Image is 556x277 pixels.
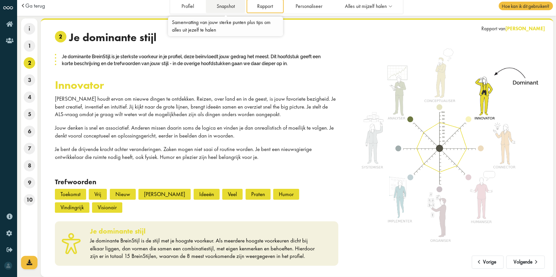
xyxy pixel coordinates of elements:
[355,48,525,249] img: innovator
[90,237,321,260] div: Je dominante BreinStijl is de stijl met je hoogste voorkeur. Als meerdere hoogste voorkeuren dich...
[55,53,338,67] div: Je dominante BreinStijl is je sterkste voorkeur in je profiel, deze beïnvloedt jouw gedrag het me...
[55,178,338,186] h3: Trefwoorden
[194,189,220,199] div: Ideeën
[273,189,299,199] div: Humor
[481,25,545,32] div: Rapport van
[24,23,35,35] span: i
[24,160,35,171] span: 8
[345,4,387,9] span: Alles uit mijzelf halen
[138,189,191,199] div: [PERSON_NAME]
[499,2,553,10] span: Hoe kan ik dit gebruiken?
[92,202,122,213] div: Visionair
[55,31,66,42] span: 2
[222,189,243,199] div: Veel
[24,194,35,206] span: 10
[24,40,35,52] span: 1
[69,31,157,44] span: Je dominante stijl
[55,189,86,199] div: Toekomst
[24,109,35,120] span: 5
[55,95,338,118] p: [PERSON_NAME] houdt ervan om nieuwe dingen te ontdekken. Reizen, over land en in de geest, is jou...
[89,189,107,199] div: Vrij
[110,189,136,199] div: Nieuw
[24,57,35,69] span: 2
[24,143,35,154] span: 7
[246,189,271,199] div: Praten
[55,145,338,161] p: Je bent de drijvende kracht achter veranderingen. Zaken mogen niet saai of routine worden. Je ben...
[472,256,504,269] button: Vorige
[55,124,338,140] p: Jouw denken is snel en associatief. Anderen missen daarin soms de logica en vinden je dan onreali...
[55,202,89,213] div: Vindingrijk
[512,79,539,87] div: Dominant
[24,126,35,137] span: 6
[24,91,35,103] span: 4
[25,3,45,9] a: Ga terug
[24,177,35,189] span: 9
[506,256,545,269] button: Volgende
[90,227,321,236] h3: Je dominante stijl
[24,74,35,86] span: 3
[55,79,338,92] h2: innovator
[505,25,545,32] span: [PERSON_NAME]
